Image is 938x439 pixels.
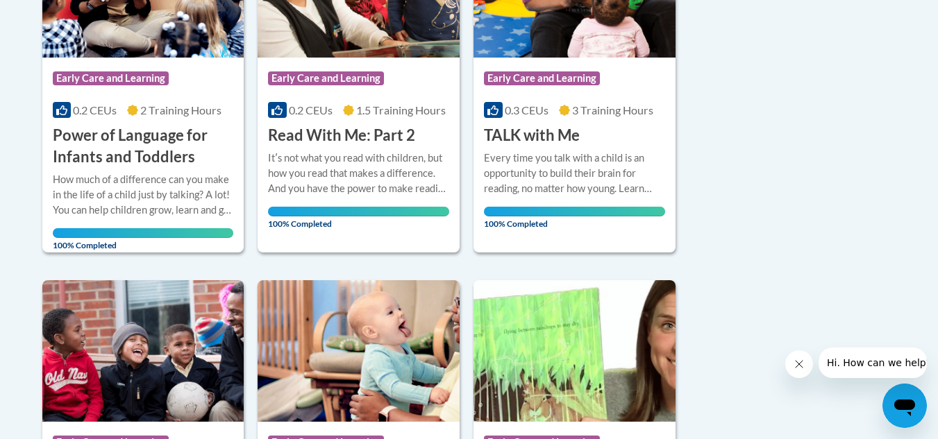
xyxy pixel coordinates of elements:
span: 1.5 Training Hours [356,103,446,117]
span: Early Care and Learning [484,71,600,85]
div: How much of a difference can you make in the life of a child just by talking? A lot! You can help... [53,172,234,218]
span: 3 Training Hours [572,103,653,117]
div: Your progress [53,228,234,238]
div: Your progress [268,207,449,216]
img: Course Logo [258,280,460,422]
iframe: Close message [785,350,813,378]
img: Course Logo [42,280,244,422]
span: 100% Completed [268,207,449,229]
span: 0.2 CEUs [289,103,333,117]
span: 0.3 CEUs [505,103,548,117]
iframe: Message from company [819,347,927,378]
span: Early Care and Learning [53,71,169,85]
span: Hi. How can we help? [8,10,112,21]
span: 0.2 CEUs [73,103,117,117]
span: 100% Completed [53,228,234,250]
span: 100% Completed [484,207,665,229]
div: Every time you talk with a child is an opportunity to build their brain for reading, no matter ho... [484,150,665,196]
h3: TALK with Me [484,125,580,146]
span: 2 Training Hours [140,103,221,117]
h3: Read With Me: Part 2 [268,125,415,146]
h3: Power of Language for Infants and Toddlers [53,125,234,168]
img: Course Logo [474,280,676,422]
div: Itʹs not what you read with children, but how you read that makes a difference. And you have the ... [268,150,449,196]
div: Your progress [484,207,665,216]
span: Early Care and Learning [268,71,384,85]
iframe: Button to launch messaging window [882,384,927,428]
